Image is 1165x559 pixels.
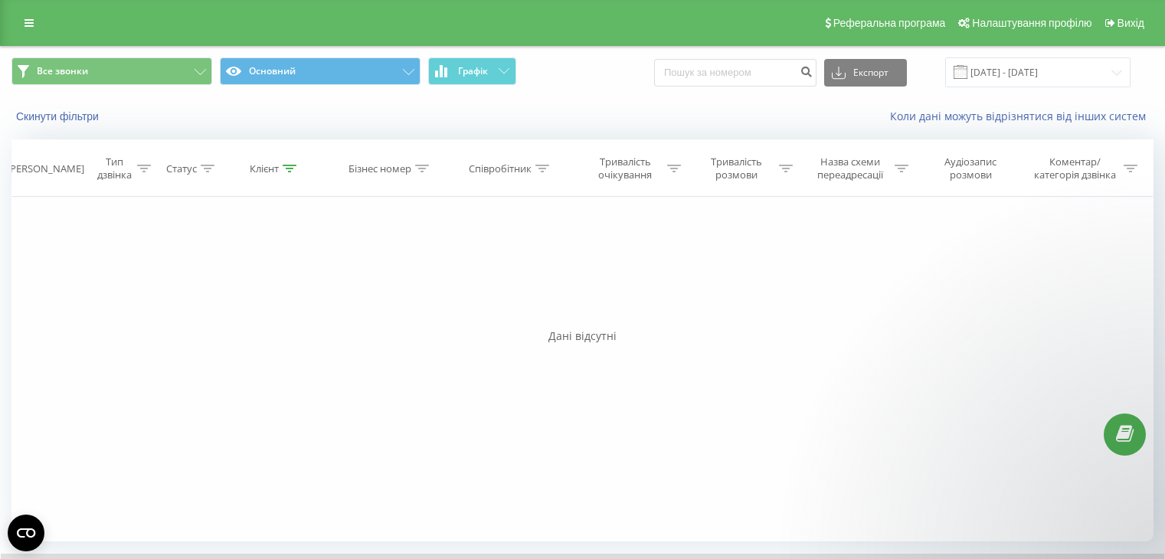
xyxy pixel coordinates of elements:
[1118,17,1144,29] span: Вихід
[1030,155,1120,181] div: Коментар/категорія дзвінка
[8,515,44,551] button: Open CMP widget
[469,162,532,175] div: Співробітник
[810,155,891,181] div: Назва схеми переадресації
[37,65,88,77] span: Все звонки
[972,17,1091,29] span: Налаштування профілю
[166,162,197,175] div: Статус
[11,57,212,85] button: Все звонки
[1113,472,1150,509] iframe: Intercom live chat
[587,155,664,181] div: Тривалість очікування
[926,155,1016,181] div: Аудіозапис розмови
[833,17,946,29] span: Реферальна програма
[458,66,488,77] span: Графік
[349,162,411,175] div: Бізнес номер
[654,59,816,87] input: Пошук за номером
[250,162,279,175] div: Клієнт
[220,57,421,85] button: Основний
[428,57,516,85] button: Графік
[890,109,1154,123] a: Коли дані можуть відрізнятися вiд інших систем
[11,110,106,123] button: Скинути фільтри
[7,162,84,175] div: [PERSON_NAME]
[824,59,907,87] button: Експорт
[97,155,133,181] div: Тип дзвінка
[11,329,1154,344] div: Дані відсутні
[699,155,775,181] div: Тривалість розмови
